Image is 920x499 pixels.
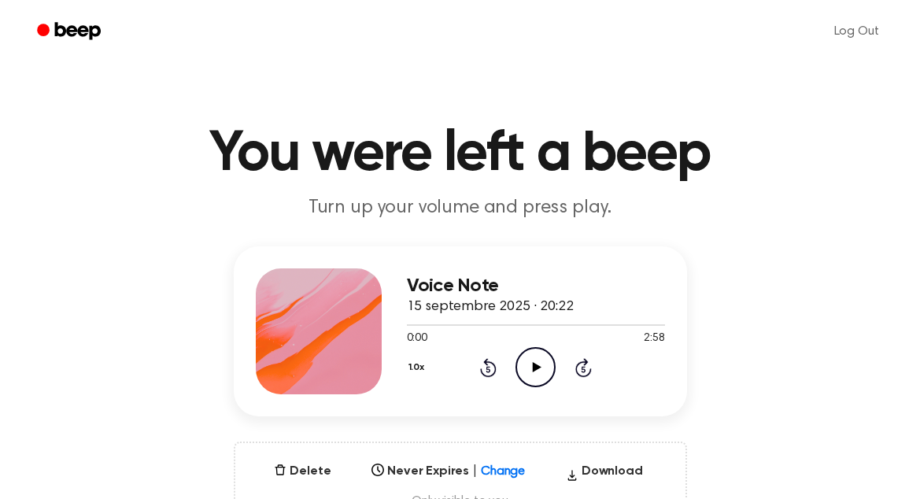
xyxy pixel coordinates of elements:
span: 15 septembre 2025 · 20:22 [407,300,574,314]
span: 2:58 [644,331,664,347]
a: Beep [26,17,115,47]
button: Delete [268,462,337,481]
a: Log Out [818,13,895,50]
h3: Voice Note [407,275,665,297]
span: 0:00 [407,331,427,347]
p: Turn up your volume and press play. [158,195,763,221]
button: 1.0x [407,354,430,381]
button: Download [560,462,649,487]
h1: You were left a beep [57,126,863,183]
